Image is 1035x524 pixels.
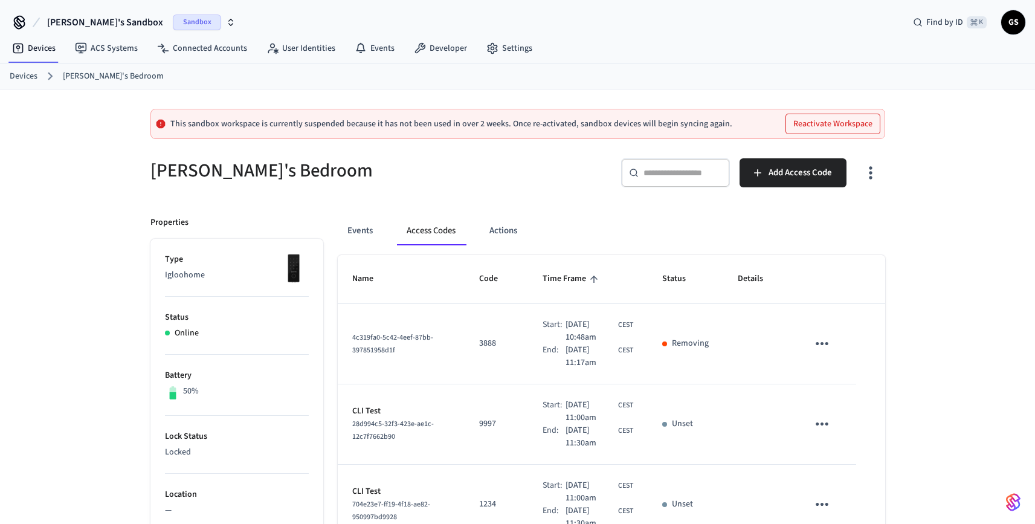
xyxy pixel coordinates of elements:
h5: [PERSON_NAME]'s Bedroom [150,158,511,183]
span: Name [352,270,389,288]
p: Battery [165,369,309,382]
p: 9997 [479,418,514,430]
span: [PERSON_NAME]'s Sandbox [47,15,163,30]
p: Properties [150,216,189,229]
div: Start: [543,399,566,424]
a: Connected Accounts [147,37,257,59]
span: CEST [618,506,633,517]
div: End: [543,424,566,450]
span: 4c319fa0-5c42-4eef-87bb-397851958d1f [352,332,433,355]
p: Online [175,327,199,340]
p: Lock Status [165,430,309,443]
a: Events [345,37,404,59]
div: Start: [543,479,566,505]
p: CLI Test [352,485,450,498]
span: GS [1002,11,1024,33]
p: 1234 [479,498,514,511]
span: Code [479,270,514,288]
span: CEST [618,400,633,411]
div: Europe/Copenhagen [566,319,633,344]
span: [DATE] 11:17am [566,344,616,369]
span: [DATE] 11:00am [566,399,616,424]
p: Status [165,311,309,324]
div: Europe/Copenhagen [566,424,633,450]
img: SeamLogoGradient.69752ec5.svg [1006,493,1020,512]
p: This sandbox workspace is currently suspended because it has not been used in over 2 weeks. Once ... [170,119,732,129]
div: Europe/Copenhagen [566,344,633,369]
p: Igloohome [165,269,309,282]
span: ⌘ K [967,16,987,28]
span: Find by ID [926,16,963,28]
span: CEST [618,345,633,356]
button: Actions [480,216,527,245]
a: ACS Systems [65,37,147,59]
div: Europe/Copenhagen [566,479,633,505]
button: Add Access Code [740,158,846,187]
button: Reactivate Workspace [786,114,880,134]
p: 3888 [479,337,514,350]
span: Add Access Code [769,165,832,181]
div: Find by ID⌘ K [903,11,996,33]
span: [DATE] 11:30am [566,424,616,450]
span: Status [662,270,701,288]
span: 704e23e7-ff19-4f18-ae82-950997bd9928 [352,499,430,522]
span: [DATE] 10:48am [566,319,616,344]
button: Events [338,216,382,245]
p: Locked [165,446,309,459]
div: Europe/Copenhagen [566,399,633,424]
a: [PERSON_NAME]'s Bedroom [63,70,164,83]
button: GS [1001,10,1025,34]
p: Unset [672,418,693,430]
span: CEST [618,425,633,436]
div: ant example [338,216,885,245]
p: CLI Test [352,405,450,418]
span: CEST [618,480,633,491]
p: Type [165,253,309,266]
span: CEST [618,320,633,331]
a: Devices [10,70,37,83]
span: Sandbox [173,15,221,30]
span: Time Frame [543,270,602,288]
span: [DATE] 11:00am [566,479,616,505]
p: Removing [672,337,709,350]
a: User Identities [257,37,345,59]
div: Start: [543,319,566,344]
a: Devices [2,37,65,59]
p: 50% [183,385,199,398]
span: Details [738,270,779,288]
img: igloohome_deadbolt_2e [279,253,309,283]
p: — [165,504,309,517]
a: Developer [404,37,477,59]
p: Unset [672,498,693,511]
div: End: [543,344,566,369]
span: 28d994c5-32f3-423e-ae1c-12c7f7662b90 [352,419,434,442]
p: Location [165,488,309,501]
button: Access Codes [397,216,465,245]
a: Settings [477,37,542,59]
